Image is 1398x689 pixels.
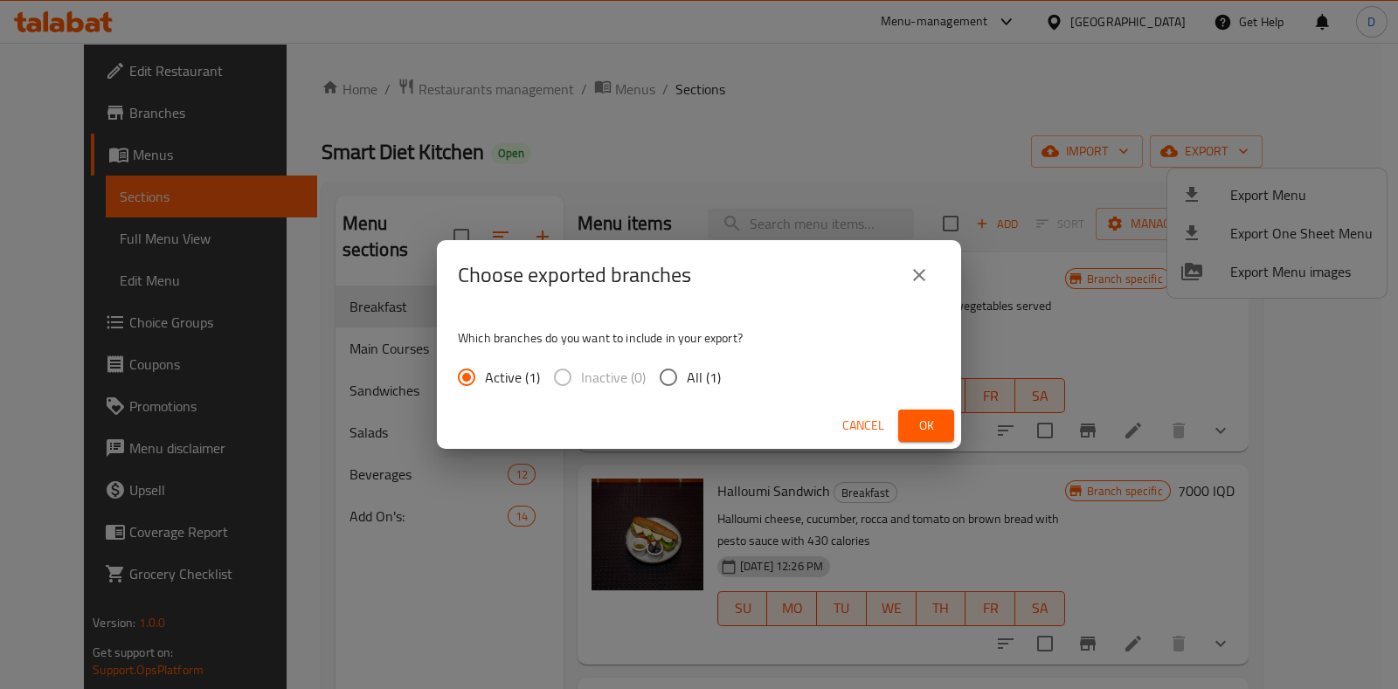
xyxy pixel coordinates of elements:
span: Ok [912,415,940,437]
button: Cancel [835,410,891,442]
p: Which branches do you want to include in your export? [458,329,940,347]
h2: Choose exported branches [458,261,691,289]
button: close [898,254,940,296]
span: Cancel [842,415,884,437]
span: Active (1) [485,367,540,388]
span: Inactive (0) [581,367,646,388]
button: Ok [898,410,954,442]
span: All (1) [687,367,721,388]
